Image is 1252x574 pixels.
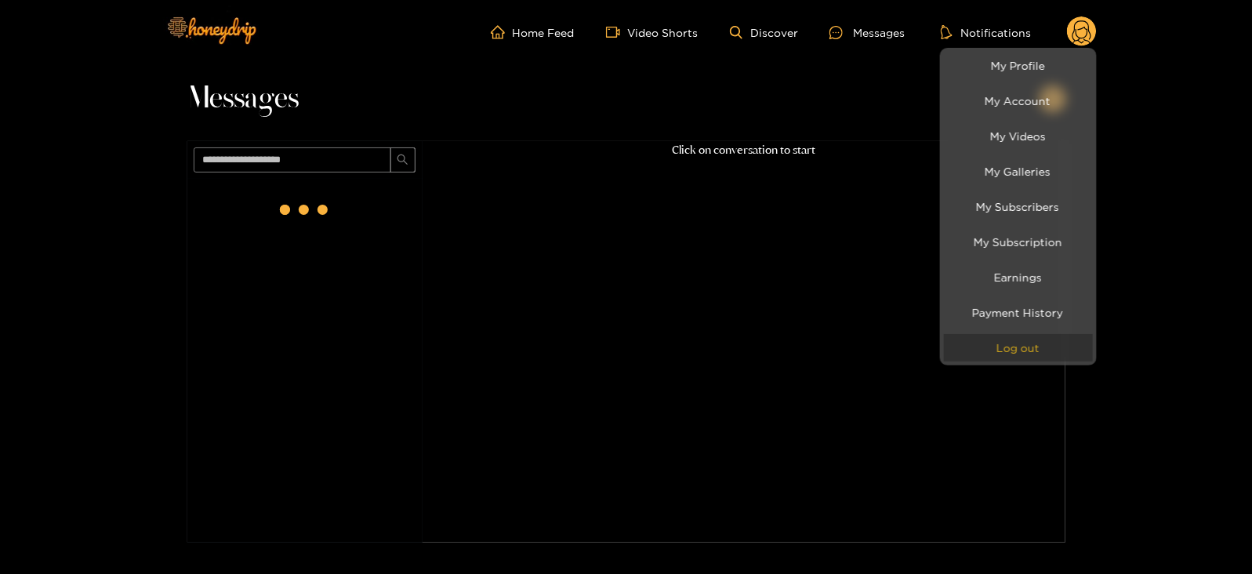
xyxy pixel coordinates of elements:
a: My Galleries [944,158,1093,185]
a: Payment History [944,299,1093,326]
a: My Subscribers [944,193,1093,220]
a: My Subscription [944,228,1093,256]
a: Earnings [944,263,1093,291]
button: Log out [944,334,1093,361]
a: My Account [944,87,1093,114]
a: My Profile [944,52,1093,79]
a: My Videos [944,122,1093,150]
